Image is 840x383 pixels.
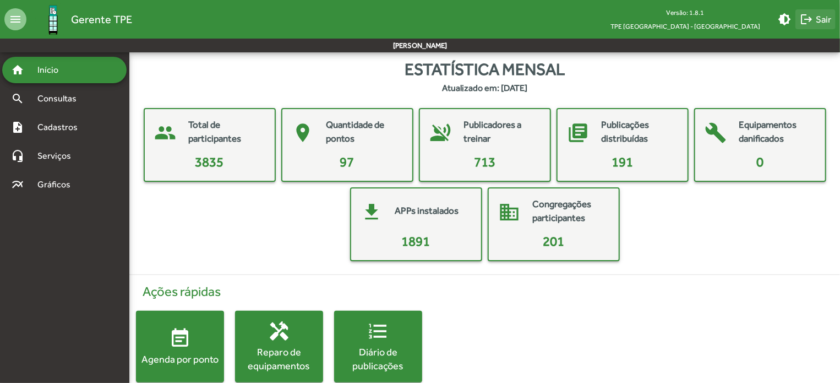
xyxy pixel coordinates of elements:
img: Logo [35,2,71,37]
span: 191 [612,154,633,169]
span: 3835 [195,154,224,169]
div: Agenda por ponto [136,352,224,366]
span: Sair [800,9,831,29]
span: 201 [543,234,564,249]
span: TPE [GEOGRAPHIC_DATA] - [GEOGRAPHIC_DATA] [602,19,769,33]
mat-icon: note_add [11,121,24,134]
button: Agenda por ponto [136,311,224,382]
span: Início [31,63,74,77]
mat-icon: voice_over_off [424,116,457,149]
div: Reparo de equipamentos [235,345,323,373]
button: Sair [795,9,836,29]
span: Seja bem-vindo(a) ao Gerente TPE! [334,351,458,362]
button: X [487,347,510,366]
div: Versão: 1.8.1 [602,6,769,19]
strong: Atualizado em: [DATE] [442,82,527,95]
span: Consultas [31,92,91,105]
mat-icon: get_app [356,196,389,229]
mat-icon: menu [4,8,26,30]
mat-icon: place [287,116,320,149]
span: Estatística mensal [405,57,565,82]
a: Gerente TPE [26,2,132,37]
mat-card-title: Quantidade de pontos [326,118,401,146]
mat-card-title: Congregações participantes [533,197,608,225]
mat-icon: search [11,92,24,105]
span: 97 [340,154,354,169]
mat-icon: brightness_medium [778,13,791,26]
mat-icon: multiline_chart [11,178,24,191]
mat-card-title: Equipamentos danificados [739,118,814,146]
mat-icon: logout [800,13,813,26]
mat-icon: domain [493,196,526,229]
span: 1891 [402,234,430,249]
mat-card-title: Publicadores a treinar [464,118,539,146]
span: Cadastros [31,121,92,134]
mat-card-title: APPs instalados [395,204,459,218]
mat-icon: build [700,116,733,149]
mat-icon: format_list_numbered [367,320,389,342]
mat-card-title: Publicações distribuídas [602,118,677,146]
button: Diário de publicações [334,311,422,382]
span: X [496,347,501,366]
button: Reparo de equipamentos [235,311,323,382]
mat-card-title: Total de participantes [189,118,264,146]
mat-icon: headset_mic [11,149,24,163]
h4: Ações rápidas [136,284,833,300]
span: Gráficos [31,178,85,191]
mat-icon: library_books [562,116,595,149]
span: 713 [474,154,495,169]
mat-icon: event_note [169,327,191,349]
span: 0 [756,154,763,169]
mat-icon: handyman [268,320,290,342]
mat-icon: home [11,63,24,77]
span: Gerente TPE [71,10,132,28]
mat-icon: people [149,116,182,149]
span: Serviços [31,149,86,163]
